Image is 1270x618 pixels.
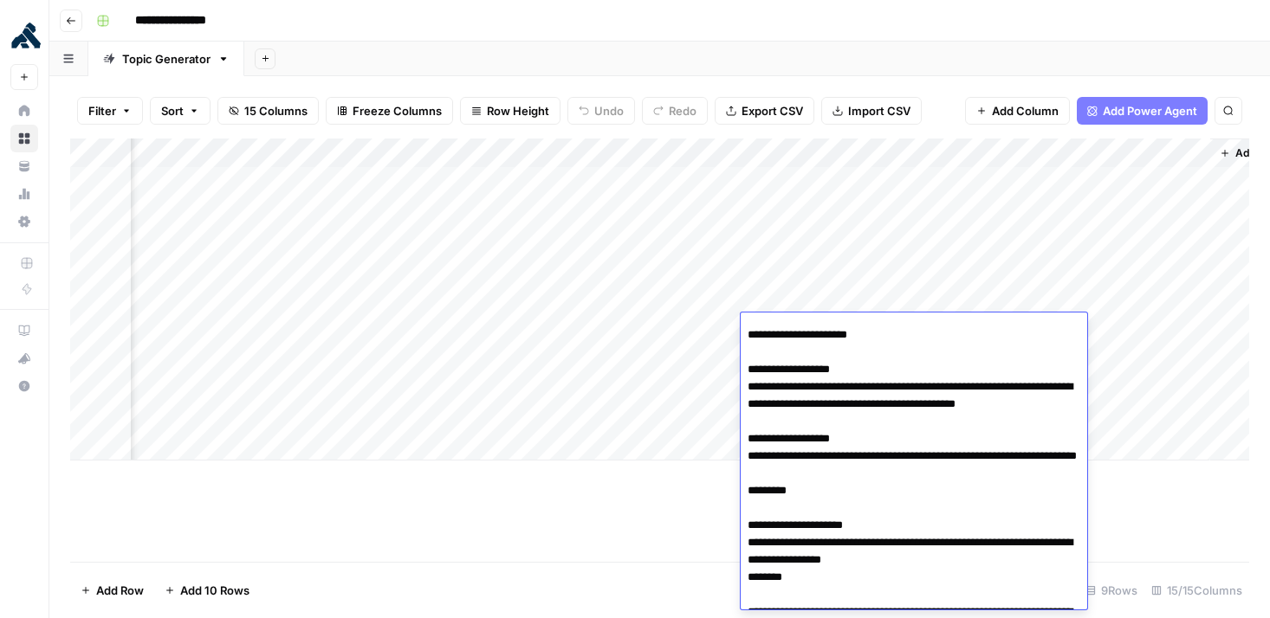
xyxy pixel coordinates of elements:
span: Add Column [992,102,1059,119]
a: Browse [10,125,38,152]
span: Freeze Columns [353,102,442,119]
button: Add Column [965,97,1070,125]
button: Export CSV [715,97,814,125]
div: Topic Generator [122,50,211,68]
a: Usage [10,180,38,208]
button: Freeze Columns [326,97,453,125]
div: 15/15 Columns [1144,576,1249,604]
button: Add Power Agent [1077,97,1208,125]
span: Add Row [96,582,144,599]
a: Home [10,97,38,125]
span: Add Power Agent [1103,102,1197,119]
button: Workspace: Kong [10,14,38,57]
a: Your Data [10,152,38,180]
div: What's new? [11,345,37,371]
span: 15 Columns [244,102,308,119]
span: Add 10 Rows [180,582,249,599]
span: Sort [161,102,184,119]
button: Sort [150,97,211,125]
a: Topic Generator [88,42,244,76]
img: Kong Logo [10,20,42,51]
span: Filter [88,102,116,119]
button: Import CSV [821,97,922,125]
span: Export CSV [742,102,803,119]
button: Add Row [70,576,154,604]
button: Filter [77,97,143,125]
button: Add 10 Rows [154,576,260,604]
button: Row Height [460,97,560,125]
span: Redo [669,102,697,119]
span: Undo [594,102,624,119]
button: 15 Columns [217,97,319,125]
div: 9 Rows [1079,576,1144,604]
a: Settings [10,208,38,235]
span: Row Height [487,102,549,119]
button: Help + Support [10,372,38,400]
a: AirOps Academy [10,317,38,344]
button: Undo [567,97,635,125]
span: Import CSV [848,102,910,119]
button: What's new? [10,344,38,372]
button: Redo [642,97,708,125]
